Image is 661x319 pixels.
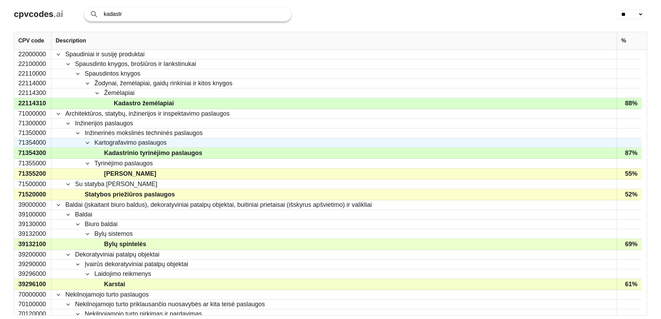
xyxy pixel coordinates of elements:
[14,59,52,69] div: 22100000
[14,109,52,118] div: 71000000
[617,189,642,200] div: 52%
[75,119,133,128] span: Inžinerijos paslaugos
[617,168,642,179] div: 55%
[14,300,52,309] div: 70100000
[14,210,52,219] div: 39100000
[114,98,174,108] span: Kadastro žemėlapiai
[14,180,52,189] div: 71500000
[94,270,151,278] span: Laidojimo reikmenys
[617,98,642,109] div: 88%
[85,69,140,78] span: Spausdintos knygos
[104,169,156,179] span: [PERSON_NAME]
[14,50,52,59] div: 22000000
[94,79,232,88] span: Žodynai, žemėlapiai, gaidų rinkiniai ir kitos knygos
[104,279,125,289] span: Karstai
[14,9,53,19] span: cpvcodes
[18,38,44,44] span: CPV code
[104,7,284,21] input: Search products or services...
[65,201,372,209] span: Baldai (įskaitant biuro baldus), dekoratyviniai patalpų objektai, buitiniai prietaisai (išskyrus ...
[65,109,230,118] span: Architektūros, statybų, inžinerijos ir inspektavimo paslaugos
[14,189,52,200] div: 71520000
[85,220,118,229] span: Biuro baldai
[14,128,52,138] div: 71350000
[617,239,642,250] div: 69%
[94,230,133,238] span: Bylų sistemos
[104,148,202,158] span: Kadastrinio tyrinėjimo paslaugos
[14,98,52,109] div: 22114310
[14,69,52,78] div: 22110000
[14,200,52,210] div: 39000000
[14,239,52,250] div: 39132100
[14,88,52,98] div: 22114300
[617,148,642,158] div: 87%
[14,9,63,19] a: cpvcodes.ai
[75,180,157,188] span: Su statyba [PERSON_NAME]
[85,310,202,318] span: Nekilnojamojo turto pirkimas ir pardavimas
[14,168,52,179] div: 71355200
[75,300,265,309] span: Nekilnojamojo turto priklausančio nuosavybės ar kita teisė paslaugos
[85,260,188,269] span: Įvairūs dekoratyviniai patalpų objektai
[14,309,52,319] div: 70120000
[14,79,52,88] div: 22114000
[85,190,175,200] span: Statybos priežiūros paslaugos
[104,89,134,97] span: Žemėlapiai
[75,210,92,219] span: Baldai
[85,129,203,137] span: Inžinerinės mokslinės techninės paslaugos
[56,38,86,44] span: Description
[53,9,63,19] span: .ai
[14,290,52,299] div: 70000000
[14,119,52,128] div: 71300000
[14,250,52,259] div: 39200000
[104,239,146,249] span: Bylų spintelės
[65,290,149,299] span: Nekilnojamojo turto paslaugos
[14,159,52,168] div: 71355000
[65,50,145,59] span: Spaudiniai ir susiję produktai
[94,138,167,147] span: Kartografavimo paslaugos
[75,60,196,68] span: Spausdinto knygos, brošiūros ir lankstinukai
[14,269,52,279] div: 39296000
[75,250,159,259] span: Dekoratyviniai patalpų objektai
[14,138,52,147] div: 71354000
[621,38,626,44] span: %
[14,279,52,290] div: 39296100
[14,148,52,158] div: 71354300
[14,229,52,239] div: 39132000
[94,159,153,168] span: Tyrinėjimo paslaugos
[14,260,52,269] div: 39290000
[617,279,642,290] div: 61%
[14,220,52,229] div: 39130000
